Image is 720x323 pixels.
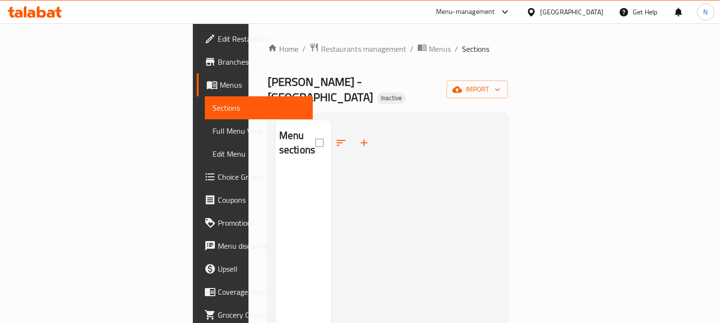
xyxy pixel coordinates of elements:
[377,92,406,104] div: Inactive
[275,166,331,173] nav: Menu sections
[540,7,603,17] div: [GEOGRAPHIC_DATA]
[197,188,313,211] a: Coupons
[268,71,373,108] span: [PERSON_NAME] - [GEOGRAPHIC_DATA]
[205,119,313,142] a: Full Menu View
[377,94,406,102] span: Inactive
[218,309,306,321] span: Grocery Checklist
[330,131,353,154] span: Sort sections
[218,263,306,275] span: Upsell
[321,43,406,55] span: Restaurants management
[447,81,508,98] button: import
[429,43,451,55] span: Menus
[197,50,313,73] a: Branches
[218,286,306,298] span: Coverage Report
[212,148,306,160] span: Edit Menu
[218,56,306,68] span: Branches
[218,33,306,45] span: Edit Restaurant
[197,73,313,96] a: Menus
[462,43,489,55] span: Sections
[353,131,376,154] button: Add section
[218,217,306,229] span: Promotions
[205,142,313,165] a: Edit Menu
[197,211,313,234] a: Promotions
[454,83,500,95] span: import
[703,7,708,17] span: N
[197,257,313,280] a: Upsell
[197,234,313,257] a: Menu disclaimer
[220,79,306,91] span: Menus
[197,27,313,50] a: Edit Restaurant
[410,43,413,55] li: /
[436,6,495,18] div: Menu-management
[309,43,406,55] a: Restaurants management
[197,165,313,188] a: Choice Groups
[417,43,451,55] a: Menus
[268,43,508,55] nav: breadcrumb
[218,194,306,206] span: Coupons
[218,240,306,252] span: Menu disclaimer
[197,280,313,303] a: Coverage Report
[212,125,306,137] span: Full Menu View
[212,102,306,114] span: Sections
[205,96,313,119] a: Sections
[218,171,306,183] span: Choice Groups
[455,43,458,55] li: /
